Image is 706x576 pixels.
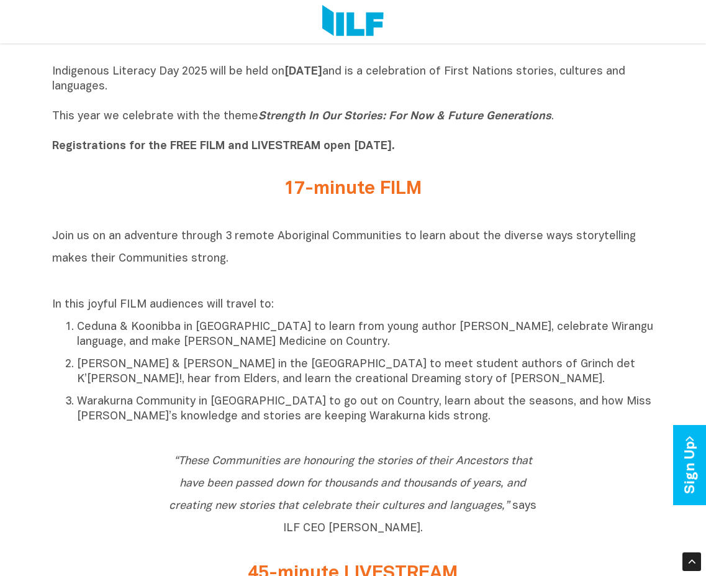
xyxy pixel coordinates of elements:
i: Strength In Our Stories: For Now & Future Generations [258,111,551,122]
p: Ceduna & Koonibba in [GEOGRAPHIC_DATA] to learn from young author [PERSON_NAME], celebrate Wirang... [77,320,654,350]
img: Logo [322,5,384,39]
span: Join us on an adventure through 3 remote Aboriginal Communities to learn about the diverse ways s... [52,231,636,264]
b: Registrations for the FREE FILM and LIVESTREAM open [DATE]. [52,141,395,152]
span: says ILF CEO [PERSON_NAME]. [169,456,536,534]
p: Warakurna Community in [GEOGRAPHIC_DATA] to go out on Country, learn about the seasons, and how M... [77,395,654,424]
p: In this joyful FILM audiences will travel to: [52,298,654,313]
p: [PERSON_NAME] & [PERSON_NAME] in the [GEOGRAPHIC_DATA] to meet student authors of Grinch det K’[P... [77,357,654,387]
p: Indigenous Literacy Day 2025 will be held on and is a celebration of First Nations stories, cultu... [52,65,654,154]
i: “These Communities are honouring the stories of their Ancestors that have been passed down for th... [169,456,532,511]
b: [DATE] [284,66,322,77]
h2: 17-minute FILM [161,179,545,199]
div: Scroll Back to Top [682,552,701,571]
